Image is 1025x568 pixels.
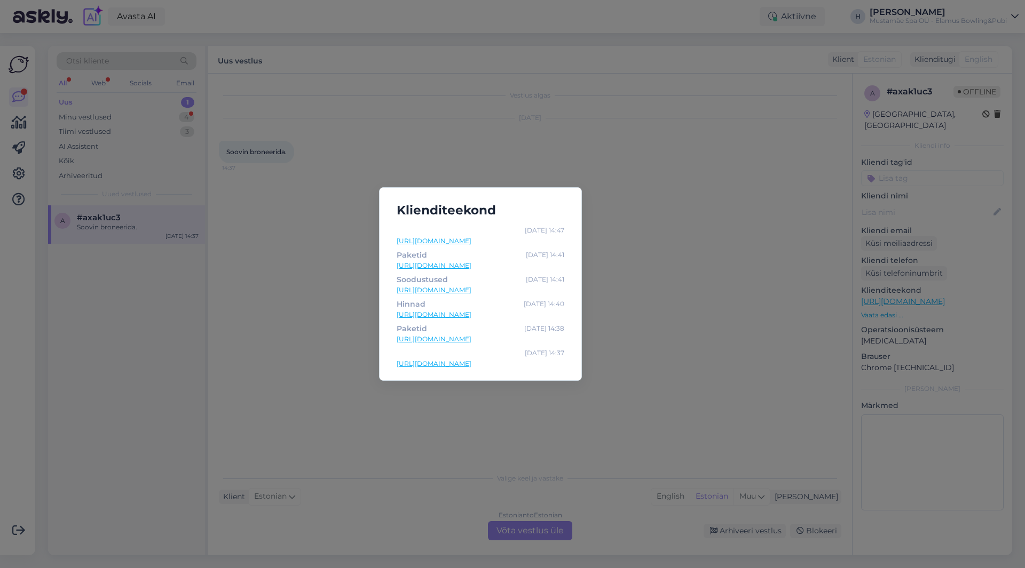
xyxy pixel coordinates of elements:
div: Soodustused [397,274,448,285]
a: [URL][DOMAIN_NAME] [397,261,564,270]
div: Hinnad [397,298,425,310]
div: [DATE] 14:47 [525,225,564,236]
h5: Klienditeekond [388,201,573,220]
div: [DATE] 14:41 [526,274,564,285]
div: [DATE] 14:40 [524,298,564,310]
a: [URL][DOMAIN_NAME] [397,236,564,246]
a: [URL][DOMAIN_NAME] [397,334,564,344]
div: [DATE] 14:41 [526,249,564,261]
div: Paketid [397,249,427,261]
a: [URL][DOMAIN_NAME] [397,285,564,295]
div: [DATE] 14:38 [524,323,564,334]
a: [URL][DOMAIN_NAME] [397,310,564,319]
a: [URL][DOMAIN_NAME] [397,359,564,369]
div: Paketid [397,323,427,334]
div: [DATE] 14:37 [525,347,564,359]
